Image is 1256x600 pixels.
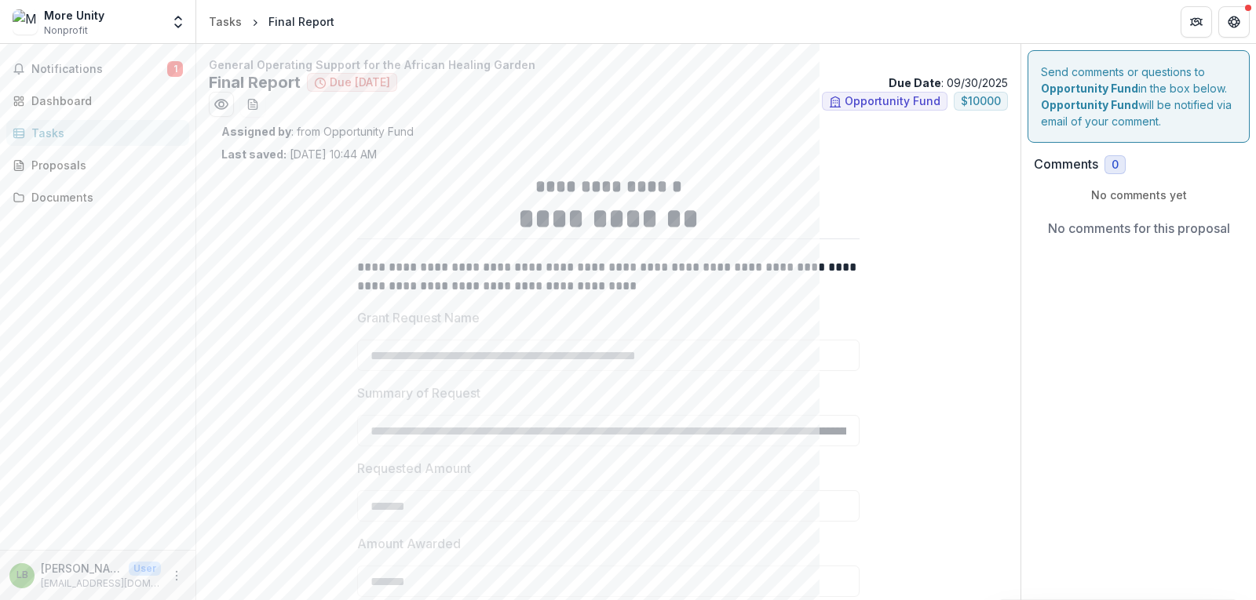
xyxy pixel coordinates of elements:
img: More Unity [13,9,38,35]
p: [DATE] 10:44 AM [221,146,377,162]
button: Partners [1181,6,1212,38]
strong: Last saved: [221,147,287,161]
p: [PERSON_NAME] [41,560,122,576]
div: More Unity [44,7,104,24]
p: Grant Request Name [357,308,480,327]
span: Opportunity Fund [845,95,940,108]
span: 0 [1112,158,1119,172]
p: User [129,562,161,576]
div: Proposals [31,157,177,173]
p: General Operating Support for the African Healing Garden [209,56,1008,73]
h2: Comments [1034,157,1098,172]
p: [EMAIL_ADDRESS][DOMAIN_NAME] [41,576,161,591]
a: Documents [6,184,189,210]
p: No comments yet [1034,187,1243,203]
div: Tasks [31,125,177,141]
nav: breadcrumb [203,10,341,33]
div: Lauren Beachom [16,570,28,580]
button: Notifications1 [6,56,189,82]
h2: Final Report [209,73,301,92]
span: Nonprofit [44,24,88,38]
span: 1 [167,61,183,77]
span: Notifications [31,63,167,76]
a: Proposals [6,152,189,178]
p: Requested Amount [357,459,471,478]
a: Tasks [203,10,248,33]
div: Send comments or questions to in the box below. will be notified via email of your comment. [1028,50,1250,143]
button: More [167,566,186,585]
div: Final Report [268,13,334,30]
button: download-word-button [240,92,265,117]
button: Preview f331441f-9266-402f-92a3-cc4eb333ef43.pdf [209,92,234,117]
span: $ 10000 [961,95,1001,108]
strong: Opportunity Fund [1041,98,1138,111]
div: Tasks [209,13,242,30]
strong: Opportunity Fund [1041,82,1138,95]
div: Documents [31,189,177,205]
strong: Due Date [889,76,941,89]
p: Summary of Request [357,384,480,402]
strong: Assigned by [221,125,291,138]
div: Dashboard [31,93,177,109]
a: Dashboard [6,88,189,114]
p: : 09/30/2025 [889,75,1008,91]
button: Open entity switcher [167,6,189,38]
p: No comments for this proposal [1048,219,1230,238]
a: Tasks [6,120,189,146]
p: : from Opportunity Fund [221,123,995,140]
button: Get Help [1218,6,1250,38]
p: Amount Awarded [357,534,461,553]
span: Due [DATE] [330,76,390,89]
